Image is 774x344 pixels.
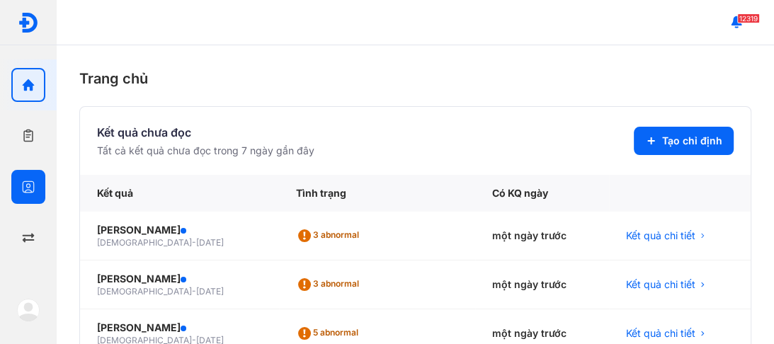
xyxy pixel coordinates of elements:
div: Kết quả chưa đọc [97,124,314,141]
span: - [192,237,196,248]
span: Kết quả chi tiết [626,277,695,292]
span: [DATE] [196,237,224,248]
div: [PERSON_NAME] [97,223,262,237]
div: Trang chủ [79,68,751,89]
img: logo [17,299,40,321]
span: [DATE] [196,286,224,297]
span: Kết quả chi tiết [626,326,695,340]
span: [DEMOGRAPHIC_DATA] [97,237,192,248]
div: 3 abnormal [296,273,365,296]
div: Kết quả [80,175,279,212]
img: logo [18,12,39,33]
div: [PERSON_NAME] [97,321,262,335]
div: một ngày trước [475,212,609,260]
div: 3 abnormal [296,224,365,247]
span: - [192,286,196,297]
span: 12319 [737,13,760,23]
div: một ngày trước [475,260,609,309]
div: Tất cả kết quả chưa đọc trong 7 ngày gần đây [97,144,314,158]
span: [DEMOGRAPHIC_DATA] [97,286,192,297]
div: [PERSON_NAME] [97,272,262,286]
div: Tình trạng [279,175,475,212]
div: Có KQ ngày [475,175,609,212]
span: Kết quả chi tiết [626,229,695,243]
button: Tạo chỉ định [634,127,734,155]
span: Tạo chỉ định [662,134,722,148]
